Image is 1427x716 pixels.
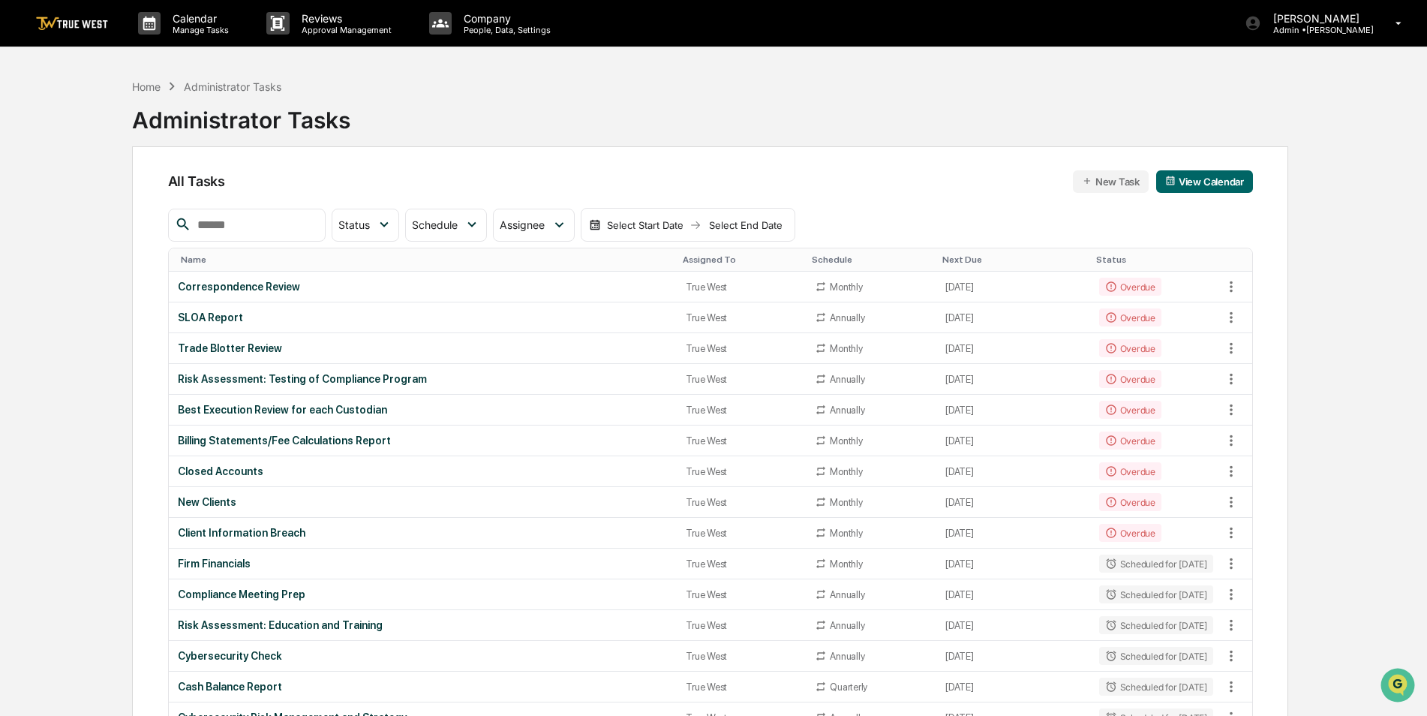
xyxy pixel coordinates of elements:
[689,219,701,231] img: arrow right
[830,497,862,508] div: Monthly
[178,619,668,631] div: Risk Assessment: Education and Training
[686,558,797,570] div: True West
[181,254,671,265] div: Toggle SortBy
[830,312,864,323] div: Annually
[178,465,668,477] div: Closed Accounts
[1099,308,1161,326] div: Overdue
[178,435,668,447] div: Billing Statements/Fee Calculations Report
[830,343,862,354] div: Monthly
[830,374,864,385] div: Annually
[830,558,862,570] div: Monthly
[1099,524,1161,542] div: Overdue
[161,12,236,25] p: Calendar
[936,302,1089,333] td: [DATE]
[1073,170,1149,193] button: New Task
[830,528,862,539] div: Monthly
[30,189,97,204] span: Preclearance
[109,191,121,203] div: 🗄️
[830,435,862,447] div: Monthly
[1099,647,1213,665] div: Scheduled for [DATE]
[1099,555,1213,573] div: Scheduled for [DATE]
[936,549,1089,579] td: [DATE]
[1099,339,1161,357] div: Overdue
[168,173,225,189] span: All Tasks
[178,588,668,600] div: Compliance Meeting Prep
[686,497,797,508] div: True West
[51,115,246,130] div: Start new chat
[1261,25,1374,35] p: Admin • [PERSON_NAME]
[178,527,668,539] div: Client Information Breach
[178,404,668,416] div: Best Execution Review for each Custodian
[936,456,1089,487] td: [DATE]
[686,405,797,416] div: True West
[686,681,797,693] div: True West
[132,95,350,134] div: Administrator Tasks
[36,17,108,31] img: logo
[178,650,668,662] div: Cybersecurity Check
[936,395,1089,426] td: [DATE]
[15,115,42,142] img: 1746055101610-c473b297-6a78-478c-a979-82029cc54cd1
[124,189,186,204] span: Attestations
[936,641,1089,672] td: [DATE]
[686,343,797,354] div: True West
[178,558,668,570] div: Firm Financials
[686,374,797,385] div: True West
[1099,401,1161,419] div: Overdue
[178,342,668,354] div: Trade Blotter Review
[1099,432,1161,450] div: Overdue
[412,218,458,231] span: Schedule
[9,212,101,239] a: 🔎Data Lookup
[936,364,1089,395] td: [DATE]
[1222,254,1252,265] div: Toggle SortBy
[1096,254,1216,265] div: Toggle SortBy
[1379,666,1419,707] iframe: Open customer support
[936,672,1089,702] td: [DATE]
[589,219,601,231] img: calendar
[1099,278,1161,296] div: Overdue
[30,218,95,233] span: Data Lookup
[1099,493,1161,511] div: Overdue
[686,312,797,323] div: True West
[338,218,370,231] span: Status
[686,620,797,631] div: True West
[830,589,864,600] div: Annually
[830,681,867,693] div: Quarterly
[149,254,182,266] span: Pylon
[452,12,558,25] p: Company
[178,496,668,508] div: New Clients
[1099,678,1213,696] div: Scheduled for [DATE]
[604,219,686,231] div: Select Start Date
[452,25,558,35] p: People, Data, Settings
[686,466,797,477] div: True West
[15,32,273,56] p: How can we help?
[686,281,797,293] div: True West
[290,12,399,25] p: Reviews
[178,373,668,385] div: Risk Assessment: Testing of Compliance Program
[936,610,1089,641] td: [DATE]
[1099,616,1213,634] div: Scheduled for [DATE]
[178,681,668,693] div: Cash Balance Report
[830,466,862,477] div: Monthly
[290,25,399,35] p: Approval Management
[15,219,27,231] div: 🔎
[812,254,930,265] div: Toggle SortBy
[942,254,1083,265] div: Toggle SortBy
[830,651,864,662] div: Annually
[830,281,862,293] div: Monthly
[500,218,545,231] span: Assignee
[686,589,797,600] div: True West
[178,311,668,323] div: SLOA Report
[936,518,1089,549] td: [DATE]
[704,219,787,231] div: Select End Date
[1156,170,1253,193] button: View Calendar
[1165,176,1176,186] img: calendar
[686,528,797,539] div: True West
[936,426,1089,456] td: [DATE]
[830,405,864,416] div: Annually
[936,333,1089,364] td: [DATE]
[255,119,273,137] button: Start new chat
[1099,585,1213,603] div: Scheduled for [DATE]
[184,80,281,93] div: Administrator Tasks
[106,254,182,266] a: Powered byPylon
